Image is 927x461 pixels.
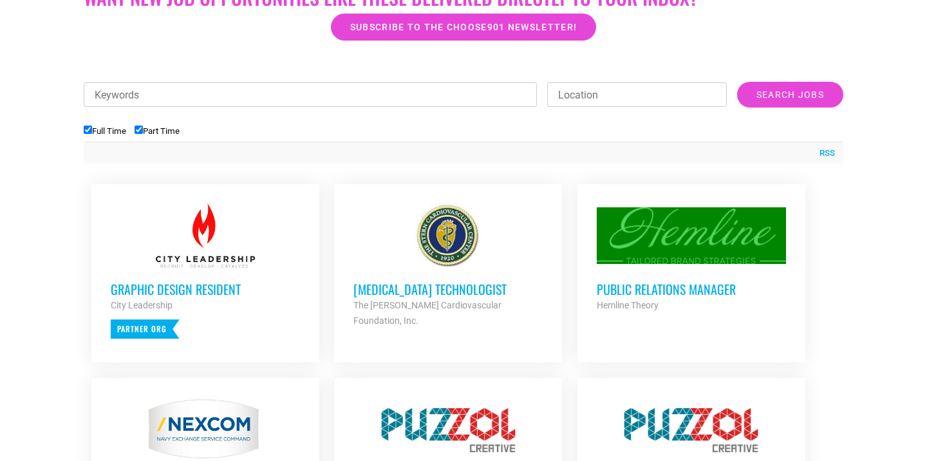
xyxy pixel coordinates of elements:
strong: City Leadership [111,300,173,310]
a: Graphic Design Resident City Leadership Partner Org [91,184,319,358]
input: Part Time [135,126,143,134]
span: Subscribe to the Choose901 newsletter! [350,23,577,32]
label: Part Time [135,126,180,136]
input: Full Time [84,126,92,134]
p: Partner Org [111,319,180,339]
a: [MEDICAL_DATA] Technologist The [PERSON_NAME] Cardiovascular Foundation, Inc. [334,184,562,348]
input: Location [547,82,727,107]
h3: [MEDICAL_DATA] Technologist [353,281,543,297]
a: Subscribe to the Choose901 newsletter! [331,14,596,41]
label: Full Time [84,126,126,136]
h3: Public Relations Manager [597,281,786,297]
a: RSS [813,147,835,160]
input: Keywords [84,82,537,107]
input: Search Jobs [737,82,843,108]
strong: The [PERSON_NAME] Cardiovascular Foundation, Inc. [353,300,501,326]
h3: Graphic Design Resident [111,281,300,297]
strong: Hemline Theory [597,300,659,310]
a: Public Relations Manager Hemline Theory [577,184,805,332]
